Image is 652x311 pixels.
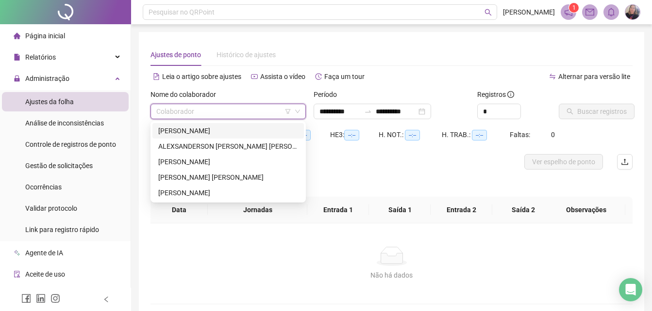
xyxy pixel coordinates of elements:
span: swap [549,73,556,80]
div: [PERSON_NAME] [158,125,298,136]
span: mail [585,8,594,16]
span: down [295,109,301,114]
div: H. NOT.: [379,129,442,140]
span: instagram [50,294,60,303]
span: --:-- [344,130,359,140]
div: WILLA MARCELINO DE ALMEIDA [152,185,304,201]
span: history [315,73,322,80]
span: left [103,296,110,303]
th: Entrada 2 [431,197,492,223]
th: Jornadas [208,197,307,223]
div: ISA PAULA LAURINDA OLIVEIRA [152,154,304,170]
sup: 1 [569,3,579,13]
button: Ver espelho de ponto [524,154,603,170]
span: Ajustes da folha [25,98,74,106]
span: swap-right [364,108,372,115]
span: home [14,32,20,39]
span: to [364,108,372,115]
span: search [485,9,492,16]
span: Ocorrências [25,183,62,191]
span: Agente de IA [25,249,63,257]
button: Buscar registros [559,104,635,119]
span: [PERSON_NAME] [503,7,555,17]
th: Observações [547,197,625,223]
span: lock [14,75,20,82]
div: [PERSON_NAME] [PERSON_NAME] [158,172,298,183]
span: Aceite de uso [25,270,65,278]
div: [PERSON_NAME] [158,156,298,167]
span: Assista o vídeo [260,73,305,80]
span: file-text [153,73,160,80]
div: Não há dados [162,270,621,280]
span: file [14,54,20,61]
div: H. TRAB.: [442,129,510,140]
span: Controle de registros de ponto [25,140,116,148]
th: Saída 1 [369,197,431,223]
div: HE 3: [330,129,379,140]
span: Administração [25,75,69,82]
label: Período [314,89,343,100]
span: Leia o artigo sobre ajustes [162,73,241,80]
span: Alternar para versão lite [558,73,630,80]
span: Faça um tour [324,73,365,80]
span: --:-- [472,130,487,140]
span: Histórico de ajustes [217,51,276,59]
div: ALEXSANDERSON [PERSON_NAME] [PERSON_NAME] [158,141,298,152]
th: Saída 2 [492,197,554,223]
span: notification [564,8,573,16]
div: ALESSANDRA LEITE HORBYLON [152,123,304,139]
span: Link para registro rápido [25,226,99,233]
span: info-circle [507,91,514,98]
th: Data [150,197,208,223]
span: Análise de inconsistências [25,119,104,127]
span: Validar protocolo [25,204,77,212]
div: ALEXSANDERSON FERREIRA DE SOUSA [152,139,304,154]
label: Nome do colaborador [150,89,222,100]
span: Página inicial [25,32,65,40]
span: Registros [477,89,514,100]
div: Open Intercom Messenger [619,278,642,301]
span: Observações [554,204,618,215]
th: Entrada 1 [307,197,369,223]
span: youtube [251,73,258,80]
div: [PERSON_NAME] [158,187,298,198]
span: Faltas: [510,131,532,139]
span: facebook [21,294,31,303]
span: 1 [572,4,576,11]
img: 75829 [625,5,640,19]
span: --:-- [405,130,420,140]
div: MATHEUS ROMAO PEREIRA SILVA [152,170,304,185]
span: 0 [551,131,555,139]
span: Relatórios [25,53,56,61]
span: audit [14,271,20,278]
span: bell [607,8,616,16]
span: upload [621,158,629,166]
span: Ajustes de ponto [150,51,201,59]
span: linkedin [36,294,46,303]
span: Gestão de solicitações [25,162,93,170]
span: filter [285,109,291,114]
